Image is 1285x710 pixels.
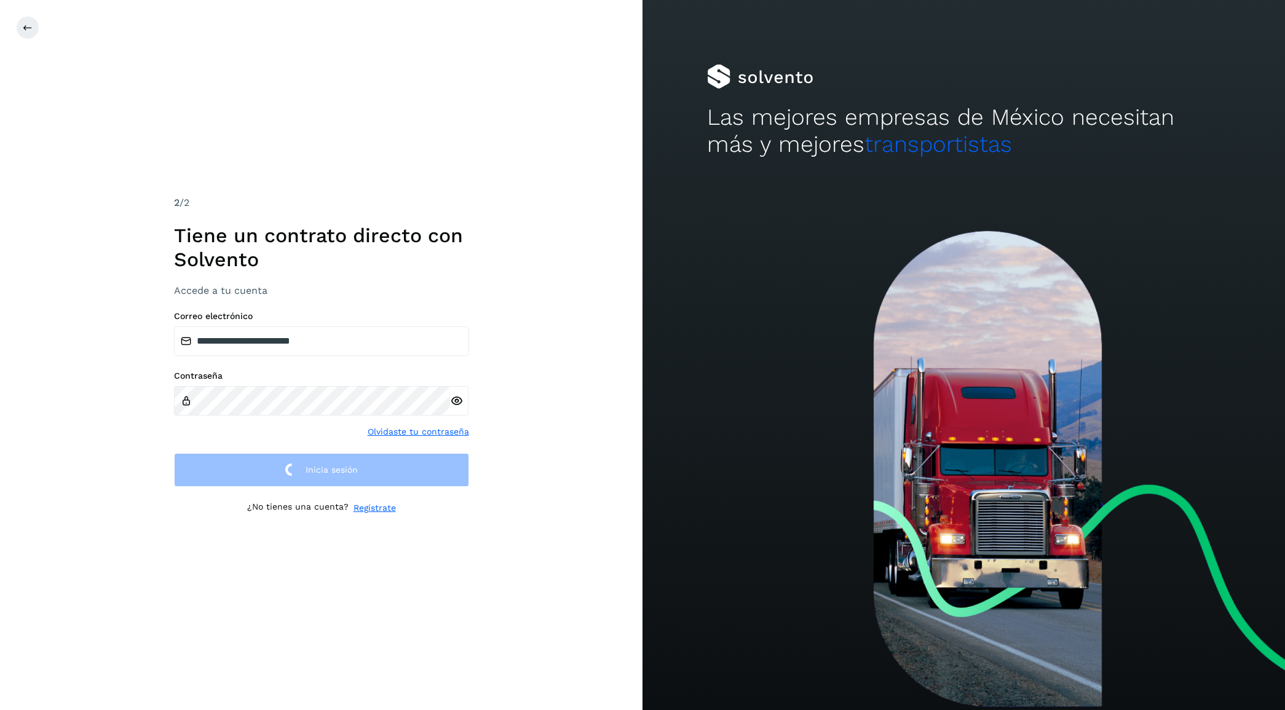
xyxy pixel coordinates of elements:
a: Regístrate [354,502,396,515]
span: 2 [174,197,180,208]
span: Inicia sesión [306,465,358,474]
label: Correo electrónico [174,311,469,321]
p: ¿No tienes una cuenta? [247,502,349,515]
button: Inicia sesión [174,453,469,487]
div: /2 [174,195,469,210]
h2: Las mejores empresas de México necesitan más y mejores [707,104,1221,159]
h1: Tiene un contrato directo con Solvento [174,224,469,271]
h3: Accede a tu cuenta [174,285,469,296]
a: Olvidaste tu contraseña [368,425,469,438]
label: Contraseña [174,371,469,381]
span: transportistas [864,131,1012,157]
